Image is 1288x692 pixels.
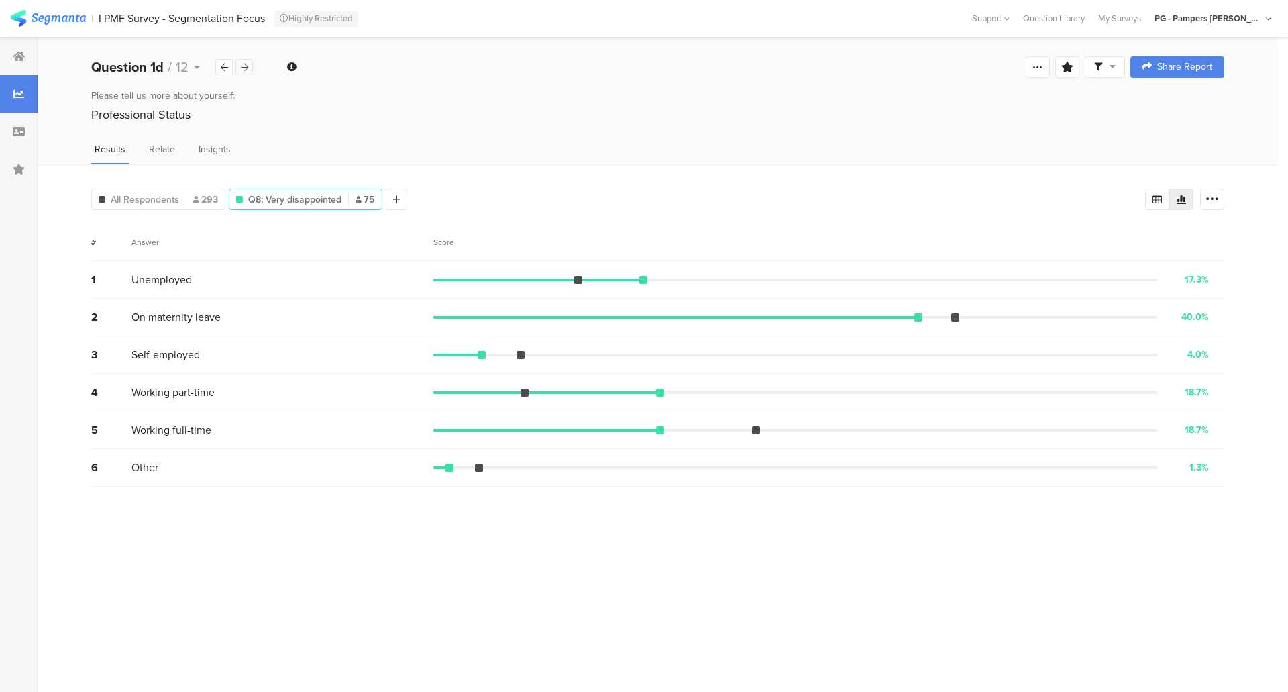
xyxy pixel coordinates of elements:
[199,142,231,156] span: Insights
[131,272,192,287] span: Unemployed
[433,236,462,248] div: Score
[1185,385,1209,399] div: 18.7%
[91,106,1224,123] div: Professional Status
[10,10,86,27] img: segmanta logo
[1181,310,1209,324] div: 40.0%
[1091,12,1148,25] a: My Surveys
[274,11,358,27] div: Highly Restricted
[1185,423,1209,437] div: 18.7%
[131,385,215,400] span: Working part-time
[356,193,375,207] span: 75
[1155,12,1262,25] div: PG - Pampers [PERSON_NAME]
[91,422,131,438] div: 5
[91,11,93,26] div: |
[193,193,218,207] span: 293
[131,236,159,248] div: Answer
[91,460,131,475] div: 6
[131,422,211,438] span: Working full-time
[131,347,200,362] span: Self-employed
[149,142,175,156] span: Relate
[91,272,131,287] div: 1
[111,193,179,207] span: All Respondents
[972,8,1010,29] div: Support
[1157,62,1212,72] span: Share Report
[91,89,1224,103] div: Please tell us more about yourself:
[176,57,189,77] span: 12
[131,460,158,475] span: Other
[1016,12,1091,25] a: Question Library
[91,57,164,77] b: Question 1d
[1187,348,1209,362] div: 4.0%
[99,12,265,25] div: I PMF Survey - Segmentation Focus
[1189,460,1209,475] div: 1.3%
[95,142,125,156] span: Results
[91,385,131,400] div: 4
[91,347,131,362] div: 3
[168,57,172,77] span: /
[1185,273,1209,287] div: 17.3%
[91,309,131,325] div: 2
[131,309,221,325] span: On maternity leave
[91,236,131,248] div: #
[248,193,341,207] span: Q8: Very disappointed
